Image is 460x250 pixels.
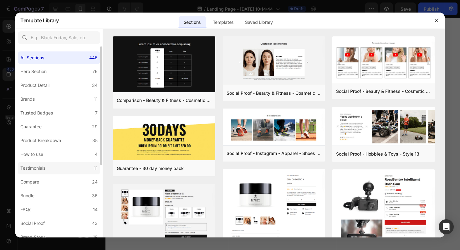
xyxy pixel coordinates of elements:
div: 11 [94,95,98,103]
div: How to use [20,151,43,158]
div: 29 [92,123,98,130]
div: 7 [95,109,98,117]
input: E.g.: Black Friday, Sale, etc. [18,31,100,44]
div: 14 [93,206,98,213]
div: Brands [20,95,35,103]
div: 76 [92,68,98,75]
div: Saved Library [240,16,278,29]
img: sp30.png [223,109,325,146]
div: Hero Section [20,68,47,75]
div: Choose templates [35,149,73,156]
div: 11 [94,164,98,172]
span: from URL or image [37,178,70,184]
div: 43 [92,220,98,227]
span: inspired by CRO experts [32,157,75,162]
img: sp16.png [223,36,325,86]
div: 446 [89,54,98,61]
div: Compare [20,178,39,186]
div: Product Breakdown [20,137,61,144]
img: g30.png [113,116,215,161]
div: Brand Story [20,233,45,241]
span: then drag & drop elements [30,199,77,205]
div: Guarantee [20,123,42,130]
div: Social Proof - Hobbies & Toys - Style 13 [336,150,419,158]
div: Guarantee - 30 day money back [117,165,184,172]
div: Social Proof - Instagram - Apparel - Shoes - Style 30 [227,150,321,157]
div: Testimonials [20,164,45,172]
div: Social Proof - Beauty & Fitness - Cosmetic - Style 16 [227,89,321,97]
div: All Sections [20,54,44,61]
div: 36 [92,192,98,199]
div: FAQs [20,206,31,213]
div: Open Intercom Messenger [439,219,454,234]
span: Add section [5,135,35,141]
div: Comparison - Beauty & Fitness - Cosmetic - Ingredients - Style 19 [117,97,212,104]
div: Trusted Badges [20,109,53,117]
div: Bundle [20,192,34,199]
p: Copyright © 2024 GemCommerce. All Rights Reserved. [7,117,101,122]
h2: Template Library [20,12,59,29]
img: sp8.png [332,36,435,84]
div: 19 [93,233,98,241]
div: Add blank section [35,192,73,198]
div: Sections [179,16,206,29]
div: Product Detail [20,82,49,89]
div: Generate layout [38,170,70,177]
img: sp13.png [332,107,435,147]
div: 24 [92,178,98,186]
div: 34 [92,82,98,89]
div: Social Proof - Beauty & Fitness - Cosmetic - Style 8 [336,88,431,95]
img: c19.png [113,36,215,93]
div: 4 [95,151,98,158]
div: Social Proof [20,220,45,227]
div: 35 [92,137,98,144]
div: Templates [208,16,239,29]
